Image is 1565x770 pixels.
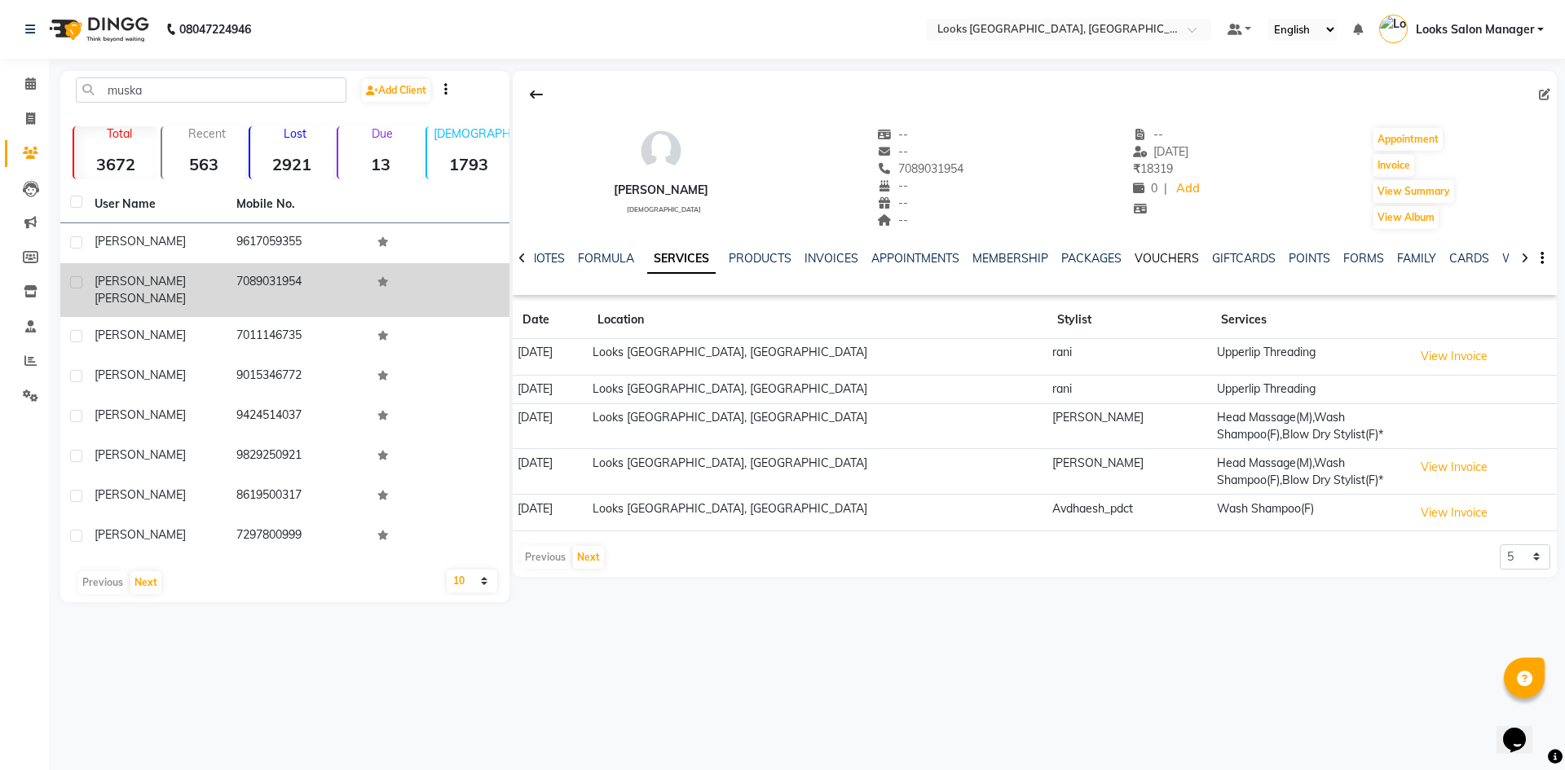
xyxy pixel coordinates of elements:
[614,182,708,199] div: [PERSON_NAME]
[878,144,909,159] span: --
[878,178,909,193] span: --
[627,205,701,213] span: [DEMOGRAPHIC_DATA]
[1502,251,1549,266] a: WALLET
[227,437,368,477] td: 9829250921
[250,154,333,174] strong: 2921
[513,403,588,449] td: [DATE]
[528,251,565,266] a: NOTES
[95,274,186,288] span: [PERSON_NAME]
[1373,206,1439,229] button: View Album
[227,223,368,263] td: 9617059355
[227,186,368,223] th: Mobile No.
[588,449,1047,495] td: Looks [GEOGRAPHIC_DATA], [GEOGRAPHIC_DATA]
[878,196,909,210] span: --
[1133,127,1164,142] span: --
[878,127,909,142] span: --
[1211,403,1408,449] td: Head Massage(M),Wash Shampoo(F),Blow Dry Stylist(F)*
[1211,375,1408,403] td: Upperlip Threading
[81,126,157,141] p: Total
[1133,144,1189,159] span: [DATE]
[871,251,959,266] a: APPOINTMENTS
[513,301,588,339] th: Date
[513,375,588,403] td: [DATE]
[1061,251,1122,266] a: PACKAGES
[1212,251,1276,266] a: GIFTCARDS
[513,495,588,531] td: [DATE]
[1135,251,1199,266] a: VOUCHERS
[74,154,157,174] strong: 3672
[227,263,368,317] td: 7089031954
[878,161,964,176] span: 7089031954
[588,495,1047,531] td: Looks [GEOGRAPHIC_DATA], [GEOGRAPHIC_DATA]
[1289,251,1330,266] a: POINTS
[878,213,909,227] span: --
[637,126,686,175] img: avatar
[1211,301,1408,339] th: Services
[169,126,245,141] p: Recent
[1211,495,1408,531] td: Wash Shampoo(F)
[257,126,333,141] p: Lost
[42,7,153,52] img: logo
[729,251,791,266] a: PRODUCTS
[1047,375,1211,403] td: rani
[1449,251,1489,266] a: CARDS
[434,126,510,141] p: [DEMOGRAPHIC_DATA]
[519,79,553,110] div: Back to Client
[1397,251,1436,266] a: FAMILY
[972,251,1048,266] a: MEMBERSHIP
[1164,180,1167,197] span: |
[588,301,1047,339] th: Location
[95,328,186,342] span: [PERSON_NAME]
[362,79,430,102] a: Add Client
[85,186,227,223] th: User Name
[162,154,245,174] strong: 563
[95,487,186,502] span: [PERSON_NAME]
[95,234,186,249] span: [PERSON_NAME]
[76,77,346,103] input: Search by Name/Mobile/Email/Code
[1379,15,1408,43] img: Looks Salon Manager
[1416,21,1534,38] span: Looks Salon Manager
[1413,500,1495,526] button: View Invoice
[1133,161,1140,176] span: ₹
[805,251,858,266] a: INVOICES
[1211,339,1408,376] td: Upperlip Threading
[1047,403,1211,449] td: [PERSON_NAME]
[1047,449,1211,495] td: [PERSON_NAME]
[573,546,604,569] button: Next
[227,477,368,517] td: 8619500317
[227,397,368,437] td: 9424514037
[647,244,716,274] a: SERVICES
[588,375,1047,403] td: Looks [GEOGRAPHIC_DATA], [GEOGRAPHIC_DATA]
[95,291,186,306] span: [PERSON_NAME]
[1047,339,1211,376] td: rani
[588,403,1047,449] td: Looks [GEOGRAPHIC_DATA], [GEOGRAPHIC_DATA]
[338,154,421,174] strong: 13
[1174,178,1202,200] a: Add
[1413,344,1495,369] button: View Invoice
[1413,455,1495,480] button: View Invoice
[179,7,251,52] b: 08047224946
[513,449,588,495] td: [DATE]
[227,317,368,357] td: 7011146735
[95,407,186,422] span: [PERSON_NAME]
[130,571,161,594] button: Next
[578,251,634,266] a: FORMULA
[1497,705,1549,754] iframe: chat widget
[227,357,368,397] td: 9015346772
[1211,449,1408,495] td: Head Massage(M),Wash Shampoo(F),Blow Dry Stylist(F)*
[1343,251,1384,266] a: FORMS
[1047,495,1211,531] td: Avdhaesh_pdct
[342,126,421,141] p: Due
[1047,301,1211,339] th: Stylist
[1133,181,1157,196] span: 0
[95,447,186,462] span: [PERSON_NAME]
[513,339,588,376] td: [DATE]
[588,339,1047,376] td: Looks [GEOGRAPHIC_DATA], [GEOGRAPHIC_DATA]
[1373,154,1414,177] button: Invoice
[1373,128,1443,151] button: Appointment
[427,154,510,174] strong: 1793
[95,527,186,542] span: [PERSON_NAME]
[1373,180,1454,203] button: View Summary
[95,367,186,382] span: [PERSON_NAME]
[1133,161,1173,176] span: 18319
